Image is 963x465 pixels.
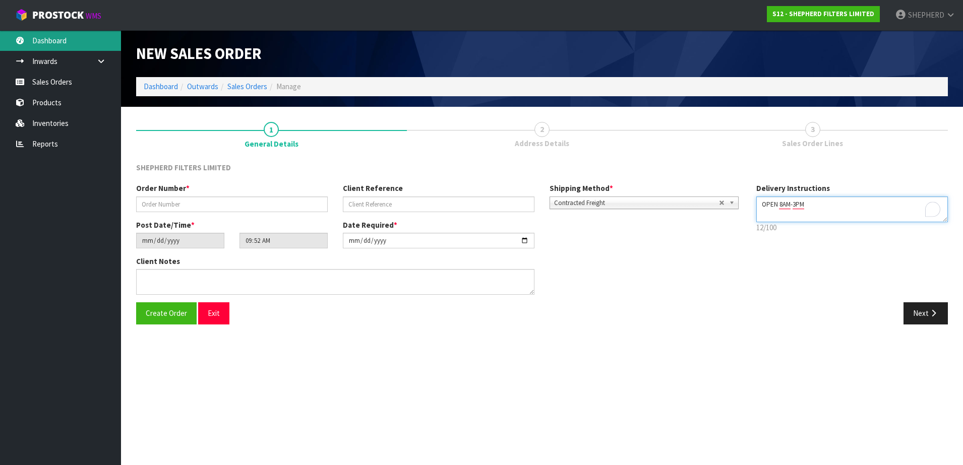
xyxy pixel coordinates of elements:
[227,82,267,91] a: Sales Orders
[198,302,229,324] button: Exit
[772,10,874,18] strong: S12 - SHEPHERD FILTERS LIMITED
[187,82,218,91] a: Outwards
[904,302,948,324] button: Next
[136,302,197,324] button: Create Order
[756,222,948,233] p: 12/100
[136,44,262,63] span: New Sales Order
[343,220,397,230] label: Date Required
[136,196,328,212] input: Order Number
[534,122,550,137] span: 2
[136,183,190,193] label: Order Number
[136,256,180,267] label: Client Notes
[782,138,843,149] span: Sales Order Lines
[144,82,178,91] a: Dashboard
[756,196,948,222] textarea: To enrich screen reader interactions, please activate Accessibility in Grammarly extension settings
[343,196,534,212] input: Client Reference
[756,183,830,193] label: Delivery Instructions
[15,9,28,21] img: cube-alt.png
[146,308,187,318] span: Create Order
[805,122,820,137] span: 3
[136,155,948,332] span: General Details
[515,138,569,149] span: Address Details
[908,10,944,20] span: SHEPHERD
[136,163,231,172] span: SHEPHERD FILTERS LIMITED
[32,9,84,22] span: ProStock
[86,11,101,21] small: WMS
[276,82,301,91] span: Manage
[550,183,613,193] label: Shipping Method
[245,139,298,149] span: General Details
[264,122,279,137] span: 1
[136,220,195,230] label: Post Date/Time
[554,197,719,209] span: Contracted Freight
[343,183,403,193] label: Client Reference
